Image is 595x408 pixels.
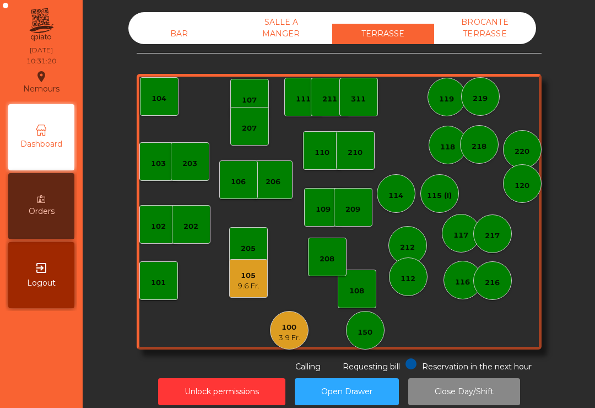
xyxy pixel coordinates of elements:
div: 217 [485,230,500,241]
div: SALLE A MANGER [230,12,332,44]
div: 110 [315,147,329,158]
div: 108 [349,286,364,297]
div: [DATE] [30,45,53,55]
div: 106 [231,176,246,187]
div: 118 [440,142,455,153]
div: 3.9 Fr. [278,332,300,343]
div: 107 [242,95,257,106]
i: exit_to_app [35,261,48,275]
button: Unlock permissions [158,378,285,405]
div: 112 [401,273,415,284]
div: 109 [316,204,331,215]
div: 211 [322,94,337,105]
div: BAR [128,24,230,44]
span: Orders [29,206,55,217]
div: 209 [345,204,360,215]
span: Requesting bill [343,362,400,372]
div: Nemours [23,68,59,96]
span: Logout [27,277,56,289]
span: Calling [295,362,321,372]
img: qpiato [28,6,55,44]
div: 115 (I) [427,190,452,201]
div: 114 [388,190,403,201]
div: 116 [455,277,470,288]
div: 311 [351,94,366,105]
div: TERRASSE [332,24,434,44]
div: 210 [348,147,363,158]
div: 207 [242,123,257,134]
div: 10:31:20 [26,56,56,66]
div: 117 [453,230,468,241]
div: 212 [400,242,415,253]
i: location_on [35,70,48,83]
div: 220 [515,146,529,157]
div: 100 [278,322,300,333]
span: Reservation in the next hour [422,362,532,372]
div: 208 [320,254,334,265]
div: 111 [296,94,311,105]
div: 101 [151,277,166,288]
button: Close Day/Shift [408,378,520,405]
button: Open Drawer [295,378,399,405]
div: 203 [182,158,197,169]
div: BROCANTE TERRASSE [434,12,536,44]
div: 216 [485,277,500,288]
div: 218 [472,141,486,152]
div: 120 [515,180,529,191]
div: 150 [358,327,372,338]
div: 119 [439,94,454,105]
div: 205 [241,243,256,254]
div: 219 [473,93,488,104]
div: 206 [266,176,280,187]
div: 105 [237,270,259,281]
div: 9.6 Fr. [237,281,259,292]
div: 202 [183,221,198,232]
div: 102 [151,221,166,232]
span: Dashboard [20,138,62,150]
div: 103 [151,158,166,169]
div: 104 [152,93,166,104]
